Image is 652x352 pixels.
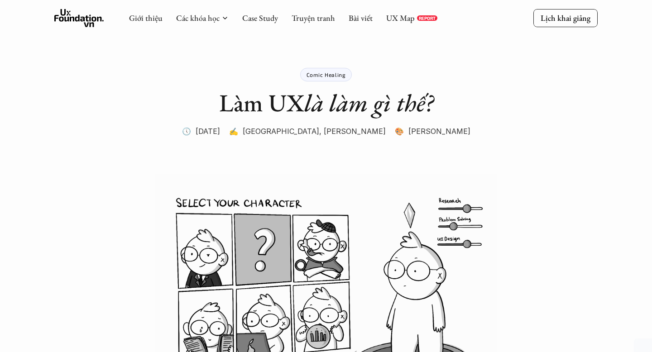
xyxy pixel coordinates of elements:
a: Bài viết [349,13,373,23]
p: Lịch khai giảng [541,13,590,23]
em: là làm gì thế? [304,87,433,119]
p: 🕔 [DATE] [182,124,220,138]
p: 🎨 [PERSON_NAME] [395,124,470,138]
a: Giới thiệu [129,13,163,23]
h1: Làm UX [219,88,433,118]
a: Lịch khai giảng [533,9,598,27]
p: REPORT [419,15,436,21]
a: Các khóa học [176,13,220,23]
p: ✍️ [GEOGRAPHIC_DATA], [PERSON_NAME] [229,124,386,138]
a: REPORT [417,15,437,21]
a: Truyện tranh [292,13,335,23]
p: Comic Healing [307,71,346,78]
a: UX Map [386,13,415,23]
a: Case Study [242,13,278,23]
